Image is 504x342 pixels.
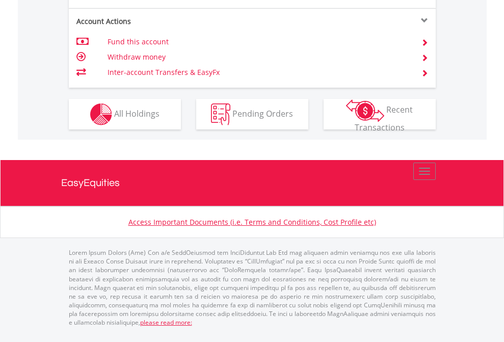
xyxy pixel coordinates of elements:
[90,103,112,125] img: holdings-wht.png
[324,99,436,129] button: Recent Transactions
[211,103,230,125] img: pending_instructions-wht.png
[232,108,293,119] span: Pending Orders
[108,34,409,49] td: Fund this account
[61,160,443,206] a: EasyEquities
[128,217,376,227] a: Access Important Documents (i.e. Terms and Conditions, Cost Profile etc)
[108,49,409,65] td: Withdraw money
[69,248,436,327] p: Lorem Ipsum Dolors (Ame) Con a/e SeddOeiusmod tem InciDiduntut Lab Etd mag aliquaen admin veniamq...
[114,108,160,119] span: All Holdings
[69,99,181,129] button: All Holdings
[69,16,252,27] div: Account Actions
[346,99,384,122] img: transactions-zar-wht.png
[108,65,409,80] td: Inter-account Transfers & EasyFx
[196,99,308,129] button: Pending Orders
[140,318,192,327] a: please read more:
